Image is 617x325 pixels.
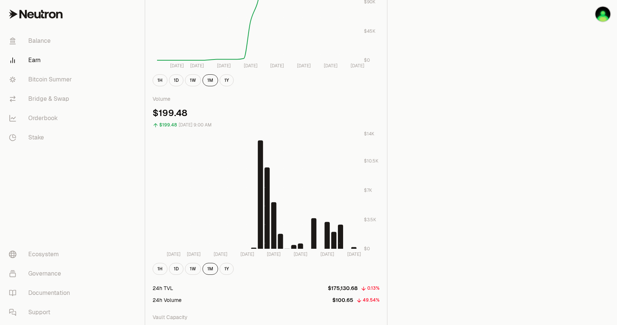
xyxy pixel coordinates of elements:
tspan: [DATE] [170,63,184,69]
a: Balance [3,31,80,51]
button: 1D [169,263,183,275]
div: $199.48 [153,107,380,119]
tspan: [DATE] [217,63,231,69]
tspan: $10.5K [364,158,378,164]
p: Vault Capacity [153,313,380,321]
a: Orderbook [3,109,80,128]
button: 1M [202,263,218,275]
tspan: [DATE] [167,251,180,257]
a: Earn [3,51,80,70]
tspan: [DATE] [347,251,361,257]
tspan: $14K [364,131,374,137]
button: 1Y [220,263,234,275]
a: Stake [3,128,80,147]
tspan: [DATE] [320,251,334,257]
tspan: $0 [364,57,370,63]
tspan: [DATE] [214,251,227,257]
tspan: [DATE] [267,251,281,257]
tspan: [DATE] [240,251,254,257]
div: 0.13% [367,284,380,293]
tspan: [DATE] [244,63,258,69]
a: Bridge & Swap [3,89,80,109]
tspan: [DATE] [297,63,311,69]
button: 1Y [220,74,234,86]
tspan: $0 [364,246,370,252]
a: Documentation [3,283,80,303]
p: $175,130.68 [328,284,358,292]
tspan: [DATE] [294,251,307,257]
tspan: [DATE] [190,63,204,69]
button: 1W [185,263,201,275]
tspan: [DATE] [187,251,201,257]
tspan: [DATE] [270,63,284,69]
div: 49.54% [363,296,380,305]
img: KO [595,7,610,22]
div: [DATE] 9:00 AM [179,121,212,129]
tspan: $3.5K [364,217,376,223]
a: Bitcoin Summer [3,70,80,89]
div: 24h Volume [153,296,182,304]
button: 1H [153,74,167,86]
button: 1D [169,74,183,86]
button: 1M [202,74,218,86]
div: $199.48 [159,121,177,129]
p: Volume [153,95,380,103]
p: $100.65 [332,296,353,304]
tspan: [DATE] [351,63,364,69]
tspan: [DATE] [324,63,338,69]
tspan: $7K [364,187,372,193]
a: Ecosystem [3,245,80,264]
button: 1W [185,74,201,86]
a: Governance [3,264,80,283]
div: 24h TVL [153,284,173,292]
tspan: $45K [364,28,375,34]
a: Support [3,303,80,322]
button: 1H [153,263,167,275]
